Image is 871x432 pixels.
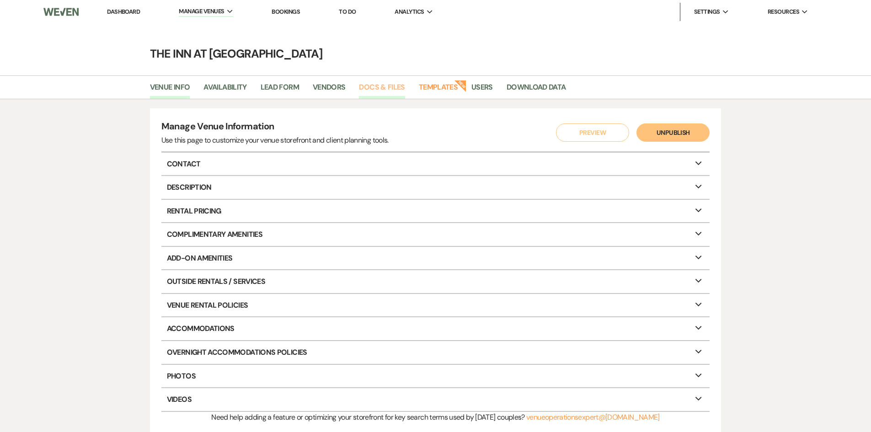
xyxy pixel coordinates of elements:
[107,8,140,16] a: Dashboard
[526,412,660,422] a: venueoperationsexpert@[DOMAIN_NAME]
[161,135,389,146] div: Use this page to customize your venue storefront and client planning tools.
[203,81,246,99] a: Availability
[339,8,356,16] a: To Do
[211,412,524,422] span: Need help adding a feature or optimizing your storefront for key search terms used by [DATE] coup...
[161,200,710,223] p: Rental Pricing
[161,388,710,411] p: Videos
[419,81,458,99] a: Templates
[43,2,78,21] img: Weven Logo
[313,81,346,99] a: Vendors
[694,7,720,16] span: Settings
[161,294,710,317] p: Venue Rental Policies
[272,8,300,16] a: Bookings
[161,270,710,293] p: Outside Rentals / Services
[161,223,710,246] p: Complimentary Amenities
[768,7,799,16] span: Resources
[261,81,299,99] a: Lead Form
[161,153,710,176] p: Contact
[161,176,710,199] p: Description
[107,46,765,62] h4: The Inn at [GEOGRAPHIC_DATA]
[636,123,710,142] button: Unpublish
[507,81,566,99] a: Download Data
[161,341,710,364] p: Overnight Accommodations Policies
[179,7,224,16] span: Manage Venues
[471,81,493,99] a: Users
[161,247,710,270] p: Add-On Amenities
[161,365,710,388] p: Photos
[554,123,627,142] a: Preview
[161,317,710,340] p: Accommodations
[150,81,190,99] a: Venue Info
[359,81,405,99] a: Docs & Files
[556,123,629,142] button: Preview
[161,120,389,135] h4: Manage Venue Information
[395,7,424,16] span: Analytics
[454,79,467,92] strong: New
